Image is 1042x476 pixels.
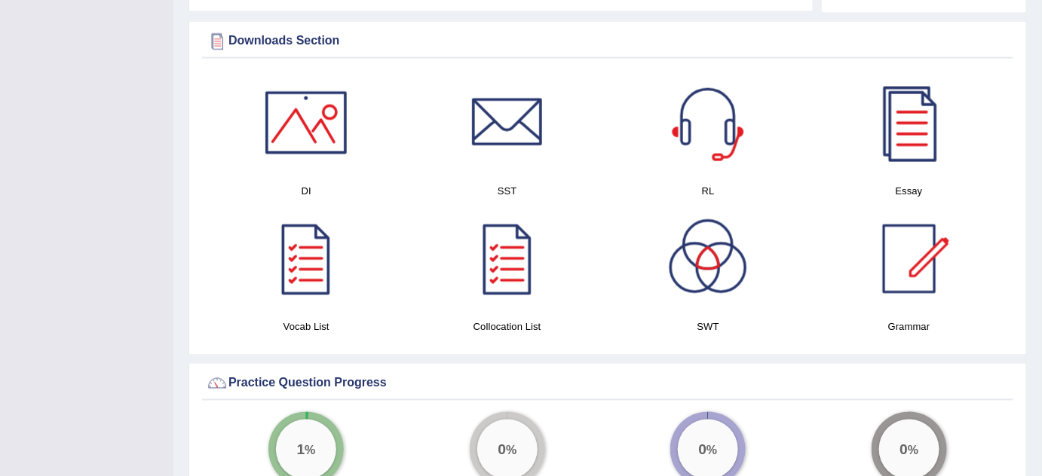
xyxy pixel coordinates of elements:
[699,441,707,458] big: 0
[206,30,1010,53] div: Downloads Section
[206,372,1010,395] div: Practice Question Progress
[615,319,801,335] h4: SWT
[415,183,601,199] h4: SST
[415,319,601,335] h4: Collocation List
[899,441,908,458] big: 0
[615,183,801,199] h4: RL
[213,319,400,335] h4: Vocab List
[817,319,1003,335] h4: Grammar
[817,183,1003,199] h4: Essay
[297,441,305,458] big: 1
[213,183,400,199] h4: DI
[498,441,506,458] big: 0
